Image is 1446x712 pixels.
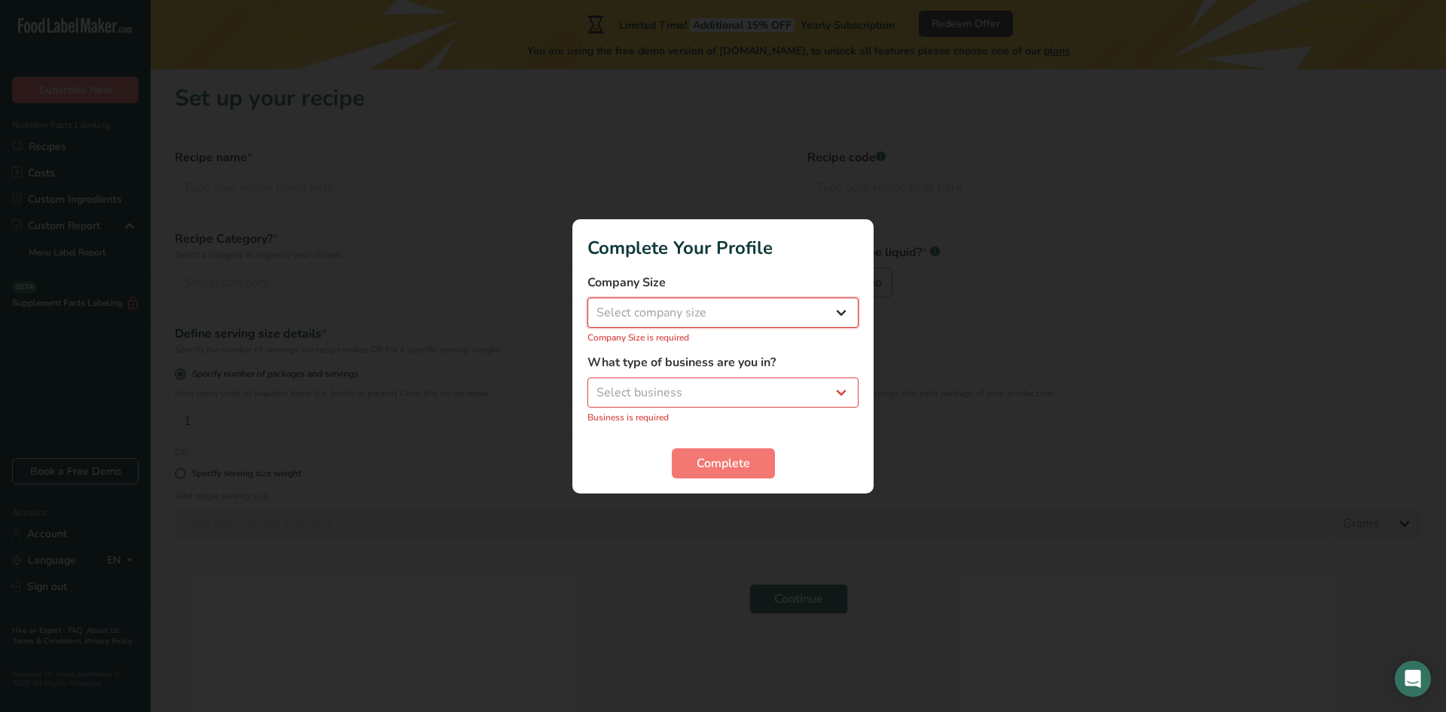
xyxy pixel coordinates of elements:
span: Complete [697,454,750,472]
p: Business is required [587,411,859,424]
label: What type of business are you in? [587,353,859,371]
button: Complete [672,448,775,478]
p: Company Size is required [587,331,859,344]
div: Open Intercom Messenger [1395,661,1431,697]
label: Company Size [587,273,859,292]
h1: Complete Your Profile [587,234,859,261]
